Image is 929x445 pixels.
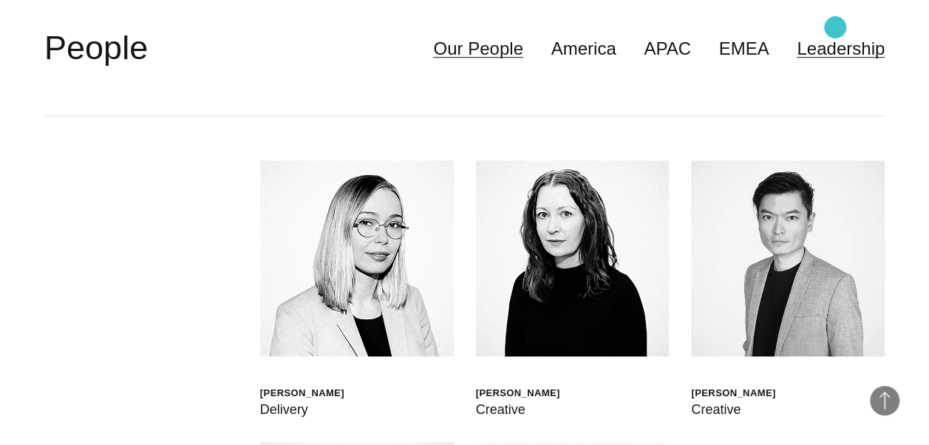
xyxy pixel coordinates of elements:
div: Creative [691,399,775,420]
a: APAC [644,35,691,63]
div: Delivery [260,399,344,420]
a: Leadership [797,35,885,63]
a: EMEA [719,35,769,63]
a: America [551,35,616,63]
img: Jen Higgins [476,160,670,356]
img: Daniel Ng [691,160,885,356]
div: [PERSON_NAME] [260,387,344,399]
img: Walt Drkula [260,160,454,356]
a: Our People [433,35,523,63]
div: [PERSON_NAME] [476,387,560,399]
div: [PERSON_NAME] [691,387,775,399]
button: Back to Top [870,386,899,415]
h2: People [44,26,148,70]
div: Creative [476,399,560,420]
